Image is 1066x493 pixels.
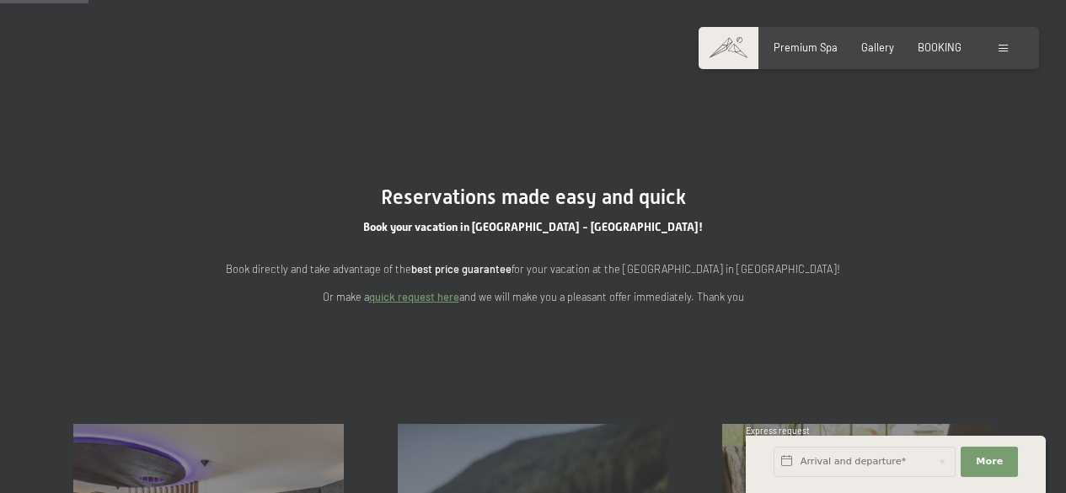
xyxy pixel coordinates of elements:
span: Express request [746,426,810,436]
a: BOOKING [918,40,962,54]
p: Or make a and we will make you a pleasant offer immediately. Thank you [196,288,870,305]
p: Book directly and take advantage of the for your vacation at the [GEOGRAPHIC_DATA] in [GEOGRAPHIC... [196,260,870,277]
span: Reservations made easy and quick [381,185,686,209]
a: Gallery [861,40,894,54]
span: Book your vacation in [GEOGRAPHIC_DATA] - [GEOGRAPHIC_DATA]! [363,220,703,233]
a: Premium Spa [774,40,838,54]
button: More [961,447,1018,477]
strong: best price guarantee [411,262,512,276]
span: More [976,455,1003,469]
